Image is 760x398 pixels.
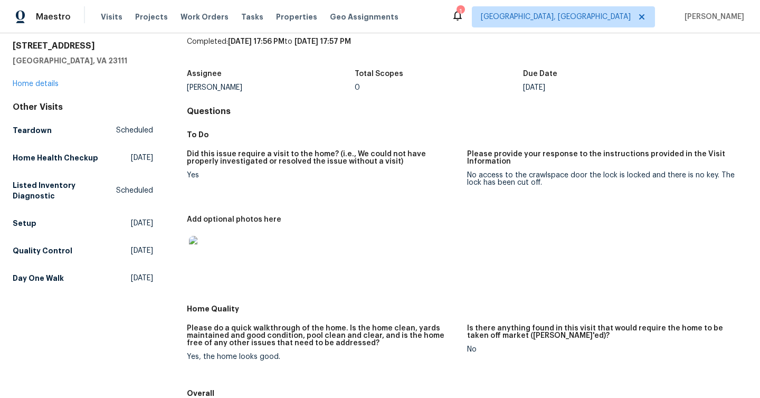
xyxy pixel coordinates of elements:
[13,41,153,51] h2: [STREET_ADDRESS]
[276,12,317,22] span: Properties
[457,6,464,17] div: 1
[131,273,153,283] span: [DATE]
[187,172,459,179] div: Yes
[330,12,398,22] span: Geo Assignments
[13,102,153,112] div: Other Visits
[13,180,116,201] h5: Listed Inventory Diagnostic
[13,245,72,256] h5: Quality Control
[116,185,153,196] span: Scheduled
[13,176,153,205] a: Listed Inventory DiagnosticScheduled
[187,106,747,117] h4: Questions
[187,70,222,78] h5: Assignee
[355,70,403,78] h5: Total Scopes
[13,218,36,229] h5: Setup
[187,325,459,347] h5: Please do a quick walkthrough of the home. Is the home clean, yards maintained and good condition...
[13,269,153,288] a: Day One Walk[DATE]
[131,218,153,229] span: [DATE]
[241,13,263,21] span: Tasks
[187,84,355,91] div: [PERSON_NAME]
[180,12,229,22] span: Work Orders
[36,12,71,22] span: Maestro
[294,38,351,45] span: [DATE] 17:57 PM
[187,36,747,64] div: Completed: to
[187,150,459,165] h5: Did this issue require a visit to the home? (i.e., We could not have properly investigated or res...
[135,12,168,22] span: Projects
[13,80,59,88] a: Home details
[467,325,739,339] h5: Is there anything found in this visit that would require the home to be taken off market ([PERSON...
[355,84,523,91] div: 0
[101,12,122,22] span: Visits
[467,150,739,165] h5: Please provide your response to the instructions provided in the Visit Information
[680,12,744,22] span: [PERSON_NAME]
[13,55,153,66] h5: [GEOGRAPHIC_DATA], VA 23111
[481,12,631,22] span: [GEOGRAPHIC_DATA], [GEOGRAPHIC_DATA]
[131,153,153,163] span: [DATE]
[13,273,64,283] h5: Day One Walk
[187,304,747,314] h5: Home Quality
[467,346,739,353] div: No
[13,153,98,163] h5: Home Health Checkup
[523,70,557,78] h5: Due Date
[13,121,153,140] a: TeardownScheduled
[13,241,153,260] a: Quality Control[DATE]
[187,353,459,361] div: Yes, the home looks good.
[13,125,52,136] h5: Teardown
[187,129,747,140] h5: To Do
[187,216,281,223] h5: Add optional photos here
[116,125,153,136] span: Scheduled
[467,172,739,186] div: No access to the crawlspace door the lock is locked and there is no key. The lock has been cut off.
[523,84,691,91] div: [DATE]
[13,214,153,233] a: Setup[DATE]
[13,148,153,167] a: Home Health Checkup[DATE]
[131,245,153,256] span: [DATE]
[228,38,284,45] span: [DATE] 17:56 PM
